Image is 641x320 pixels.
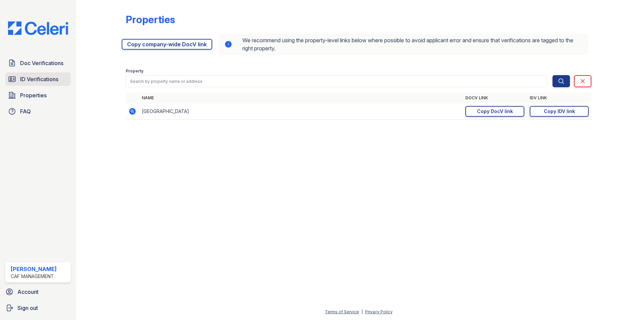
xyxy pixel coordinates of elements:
div: | [361,309,363,314]
a: Copy IDV link [530,106,589,117]
div: [PERSON_NAME] [11,265,57,273]
div: CAF Management [11,273,57,280]
div: Copy IDV link [544,108,575,115]
span: Account [17,288,39,296]
a: Account [3,285,73,299]
a: FAQ [5,105,71,118]
a: ID Verifications [5,72,71,86]
th: Name [139,93,463,103]
div: We recommend using the property-level links below where possible to avoid applicant error and ens... [219,34,589,55]
a: Terms of Service [325,309,359,314]
span: Properties [20,91,47,99]
a: Doc Verifications [5,56,71,70]
div: Properties [126,13,175,25]
span: Sign out [17,304,38,312]
th: DocV Link [463,93,527,103]
img: CE_Logo_Blue-a8612792a0a2168367f1c8372b55b34899dd931a85d93a1a3d3e32e68fde9ad4.png [3,21,73,35]
a: Properties [5,89,71,102]
a: Privacy Policy [365,309,393,314]
th: IDV Link [527,93,591,103]
input: Search by property name or address [126,75,547,87]
label: Property [126,68,143,74]
td: [GEOGRAPHIC_DATA] [139,103,463,120]
span: ID Verifications [20,75,58,83]
a: Sign out [3,301,73,315]
a: Copy company-wide DocV link [122,39,212,50]
a: Copy DocV link [465,106,524,117]
div: Copy DocV link [477,108,513,115]
span: FAQ [20,107,31,115]
span: Doc Verifications [20,59,63,67]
